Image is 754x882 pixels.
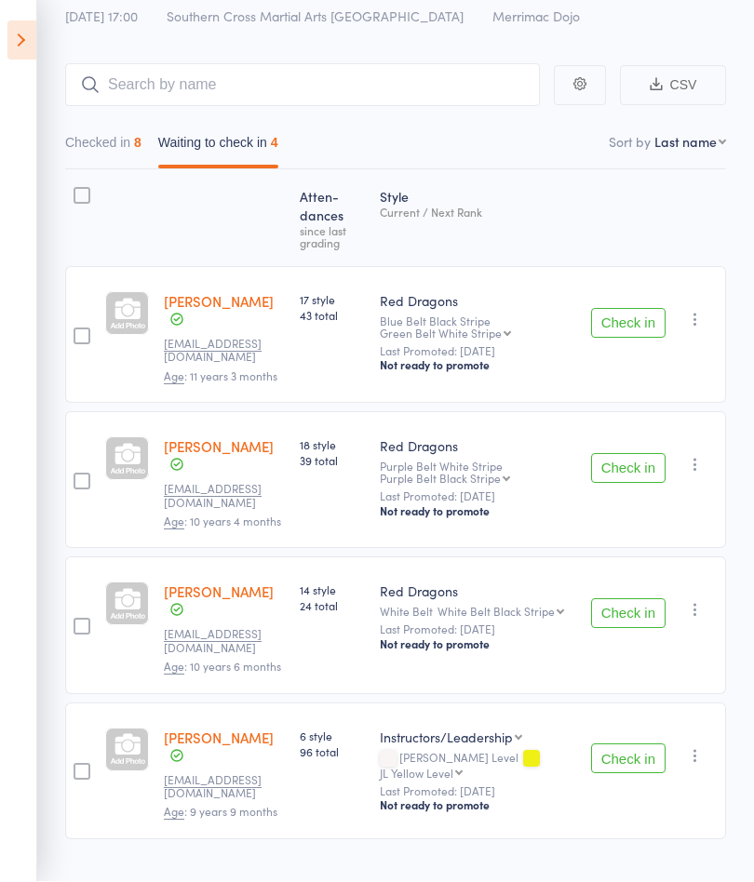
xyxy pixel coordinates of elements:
span: 17 style [300,292,365,308]
small: Last Promoted: [DATE] [380,345,576,358]
button: CSV [620,66,726,106]
small: jtrebilco@hotmail.com [164,774,285,801]
span: 24 total [300,598,365,614]
div: Purple Belt White Stripe [380,461,576,485]
div: Last name [654,133,717,152]
small: rickertpeta@yahoo.com [164,483,285,510]
small: cuteli@gmail.com [164,628,285,655]
div: Blue Belt Black Stripe [380,315,576,340]
span: Southern Cross Martial Arts [GEOGRAPHIC_DATA] [167,7,464,26]
div: Instructors/Leadership [380,728,513,747]
span: : 9 years 9 months [164,804,277,821]
span: : 10 years 4 months [164,514,281,530]
div: White Belt Black Stripe [438,606,555,618]
small: Last Promoted: [DATE] [380,785,576,798]
span: 14 style [300,582,365,598]
div: 4 [271,136,278,151]
small: Last Promoted: [DATE] [380,623,576,636]
div: White Belt [380,606,576,618]
span: Merrimac Dojo [492,7,580,26]
div: Red Dragons [380,582,576,601]
div: JL Yellow Level [380,768,453,780]
div: Not ready to promote [380,798,576,813]
a: [PERSON_NAME] [164,437,274,457]
label: Sort by [609,133,651,152]
span: 96 total [300,744,365,760]
div: 8 [134,136,141,151]
div: [PERSON_NAME] Level [380,752,576,780]
div: Green Belt White Stripe [380,327,502,340]
span: 43 total [300,308,365,324]
button: Check in [591,744,666,774]
a: [PERSON_NAME] [164,582,274,602]
div: Not ready to promote [380,358,576,373]
small: lisadusina@gmail.com [164,338,285,365]
div: Current / Next Rank [380,207,576,219]
span: 39 total [300,453,365,469]
input: Search by name [65,64,540,107]
div: since last grading [300,225,365,249]
span: [DATE] 17:00 [65,7,138,26]
a: [PERSON_NAME] [164,728,274,748]
div: Atten­dances [292,179,372,259]
span: : 10 years 6 months [164,659,281,675]
div: Not ready to promote [380,637,576,652]
div: Red Dragons [380,437,576,456]
small: Last Promoted: [DATE] [380,490,576,503]
span: 6 style [300,728,365,744]
button: Check in [591,454,666,484]
div: Style [372,179,584,259]
span: : 11 years 3 months [164,368,277,385]
a: [PERSON_NAME] [164,292,274,312]
button: Checked in8 [65,127,141,169]
button: Waiting to check in4 [158,127,278,169]
div: Purple Belt Black Stripe [380,473,501,485]
div: Not ready to promote [380,504,576,519]
span: 18 style [300,437,365,453]
div: Red Dragons [380,292,576,311]
button: Check in [591,309,666,339]
button: Check in [591,599,666,629]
